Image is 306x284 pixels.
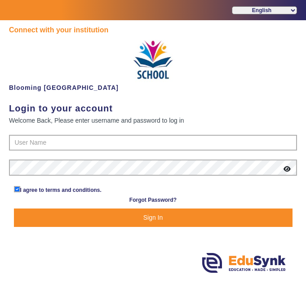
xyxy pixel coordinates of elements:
div: Connect with your institution [9,25,297,35]
input: User Name [9,135,297,151]
img: edusynk.png [202,253,286,273]
div: Welcome Back, Please enter username and password to log in [9,115,297,126]
a: I agree to terms and conditions. [20,187,102,193]
div: Login to your account [9,102,297,115]
button: Sign In [14,209,293,227]
div: Blooming [GEOGRAPHIC_DATA] [9,35,297,93]
img: 3e5c6726-73d6-4ac3-b917-621554bbe9c3 [131,35,176,83]
a: Forgot Password? [129,195,177,205]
